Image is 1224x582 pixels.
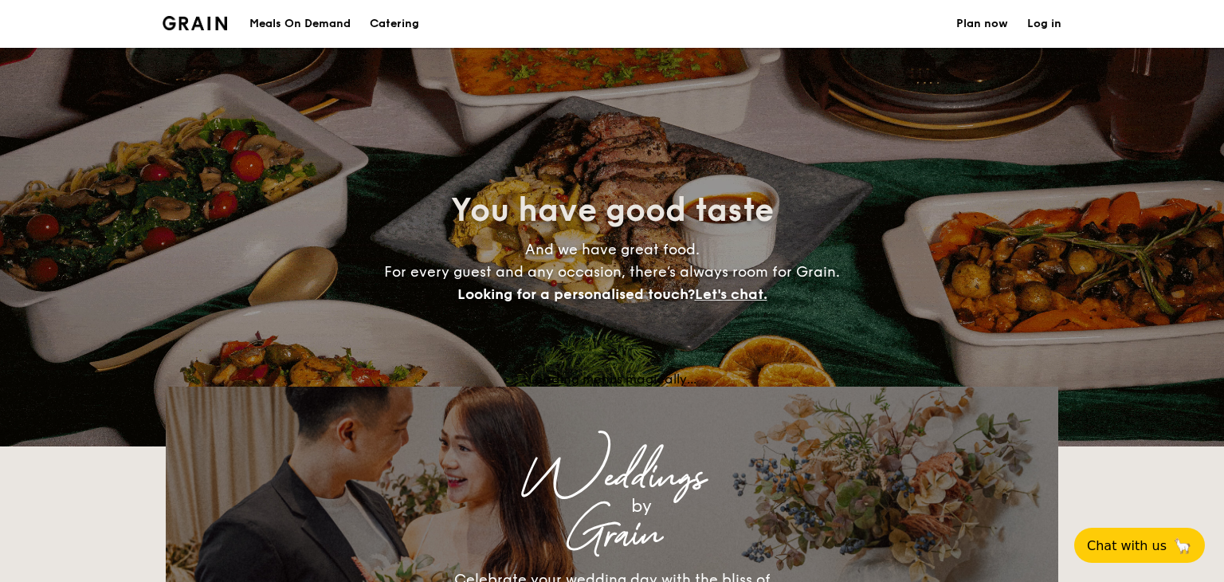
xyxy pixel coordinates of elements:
[306,521,918,549] div: Grain
[457,285,695,303] span: Looking for a personalised touch?
[384,241,840,303] span: And we have great food. For every guest and any occasion, there’s always room for Grain.
[1074,528,1205,563] button: Chat with us🦙
[163,16,227,30] a: Logotype
[365,492,918,521] div: by
[306,463,918,492] div: Weddings
[1173,537,1192,555] span: 🦙
[166,372,1058,387] div: Loading menus magically...
[163,16,227,30] img: Grain
[451,191,774,230] span: You have good taste
[1087,538,1167,553] span: Chat with us
[695,285,767,303] span: Let's chat.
